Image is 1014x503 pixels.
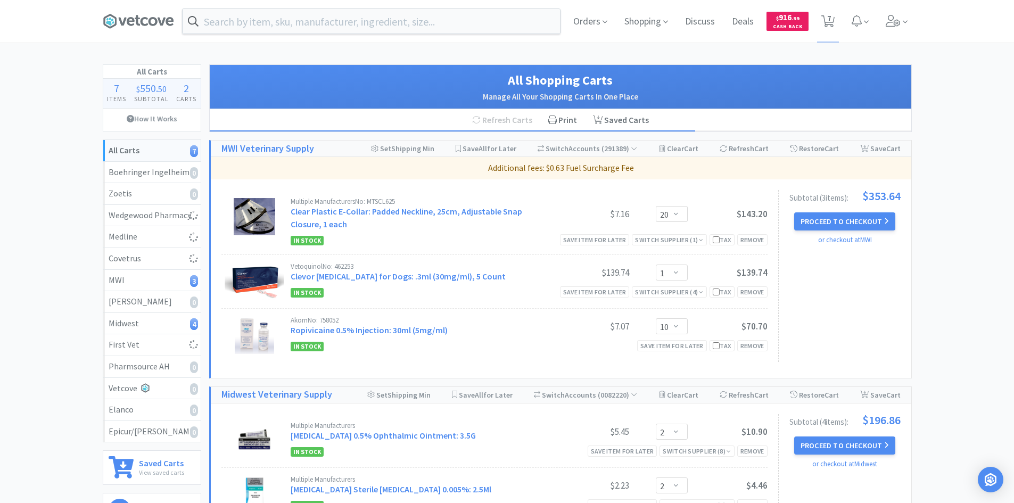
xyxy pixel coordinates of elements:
div: Clear [659,141,698,156]
div: MWI [109,274,195,287]
img: ce60e4e269494d678384ac263d3d7815_125466.jpeg [236,422,273,459]
span: $10.90 [741,426,768,438]
div: Shipping Min [371,141,434,156]
a: [MEDICAL_DATA] 0.5% Ophthalmic Ointment: 3.5G [291,430,476,441]
div: Vetcove [109,382,195,395]
div: Akorn No: 758052 [291,317,549,324]
div: Tax [713,287,731,297]
i: 0 [190,296,198,308]
div: Accounts [538,141,638,156]
div: Accounts [534,387,638,403]
span: Cart [886,144,901,153]
span: $ [776,15,779,22]
div: $5.45 [549,425,629,438]
span: Cart [825,390,839,400]
span: Cart [754,144,769,153]
i: 3 [190,275,198,287]
i: 0 [190,426,198,438]
span: $ [136,84,140,94]
div: Multiple Manufacturers [291,422,549,429]
i: 4 [190,318,198,330]
a: Medline [103,226,201,248]
a: Covetrus [103,248,201,270]
a: 7 [817,18,839,28]
button: Proceed to Checkout [794,212,895,230]
a: Elanco0 [103,399,201,421]
div: Midwest [109,317,195,331]
div: Open Intercom Messenger [978,467,1003,492]
h2: Manage All Your Shopping Carts In One Place [220,90,901,103]
div: Pharmsource AH [109,360,195,374]
div: Restore [790,141,839,156]
i: 0 [190,188,198,200]
div: Boehringer Ingelheim [109,166,195,179]
a: Midwest4 [103,313,201,335]
h4: Subtotal [130,94,172,104]
span: Cart [825,144,839,153]
a: Zoetis0 [103,183,201,205]
div: Medline [109,230,195,244]
img: cd72746097ae4fa4830e3f4864d2ed9c_353507.png [235,317,274,354]
div: Save item for later [588,446,657,457]
a: or checkout at Midwest [812,459,877,468]
i: 0 [190,405,198,416]
div: Switch Supplier ( 4 ) [635,287,703,297]
span: Switch [546,144,568,153]
div: Save [860,387,901,403]
div: Subtotal ( 4 item s ): [789,414,901,426]
div: Elanco [109,403,195,417]
div: Multiple Manufacturers No: MTSCL625 [291,198,549,205]
a: Ropivicaine 0.5% Injection: 30ml (5mg/ml) [291,325,448,335]
span: Switch [542,390,565,400]
a: Epicur/[PERSON_NAME]0 [103,421,201,442]
span: ( 0082220 ) [596,390,637,400]
span: Save for Later [459,390,513,400]
div: Remove [737,286,768,298]
h4: Items [103,94,130,104]
div: Refresh [720,141,769,156]
a: How It Works [103,109,201,129]
span: All [479,144,487,153]
span: $70.70 [741,320,768,332]
span: 550 [140,81,156,95]
div: . [130,83,172,94]
h1: All Carts [103,65,201,79]
div: Subtotal ( 3 item s ): [789,190,901,202]
span: Set [380,144,391,153]
div: Save item for later [560,234,630,245]
div: Clear [659,387,698,403]
div: Print [540,109,585,131]
span: 916 [776,12,799,22]
a: Boehringer Ingelheim0 [103,162,201,184]
span: $4.46 [746,480,768,491]
button: Proceed to Checkout [794,436,895,455]
img: 37473e43701a4c10a5498bd2d893a263_409273.png [225,263,284,300]
div: Multiple Manufacturers [291,476,549,483]
a: Saved CartsView saved carts [103,450,201,485]
span: In Stock [291,288,324,298]
div: Switch Supplier ( 8 ) [663,446,731,456]
span: Cash Back [773,24,802,31]
span: 2 [184,81,189,95]
a: Deals [728,17,758,27]
div: $2.23 [549,479,629,492]
span: In Stock [291,342,324,351]
span: Save for Later [463,144,516,153]
h1: All Shopping Carts [220,70,901,90]
i: 0 [190,361,198,373]
span: ( 291389 ) [600,144,637,153]
a: Wedgewood Pharmacy [103,205,201,227]
a: [MEDICAL_DATA] Sterile [MEDICAL_DATA] 0.005%: 2.5Ml [291,484,491,494]
a: MWI3 [103,270,201,292]
div: First Vet [109,338,195,352]
i: 7 [190,145,198,157]
div: $7.07 [549,320,629,333]
div: Wedgewood Pharmacy [109,209,195,222]
a: Clevor [MEDICAL_DATA] for Dogs: .3ml (30mg/ml), 5 Count [291,271,506,282]
div: Refresh Carts [464,109,540,131]
a: MWI Veterinary Supply [221,141,314,156]
div: Epicur/[PERSON_NAME] [109,425,195,439]
a: $916.99Cash Back [766,7,809,36]
span: In Stock [291,447,324,457]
